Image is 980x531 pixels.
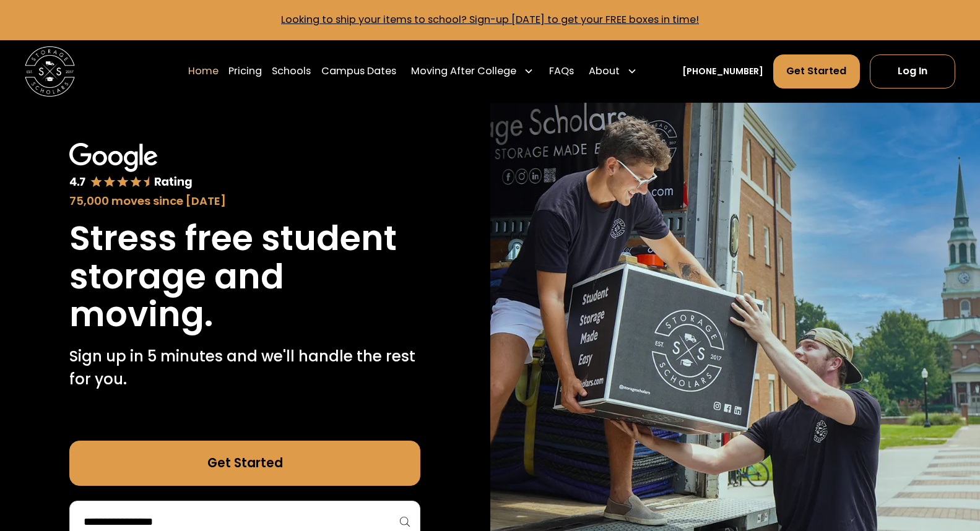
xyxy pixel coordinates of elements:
[281,12,699,27] a: Looking to ship your items to school? Sign-up [DATE] to get your FREE boxes in time!
[773,54,859,88] a: Get Started
[549,54,574,89] a: FAQs
[228,54,262,89] a: Pricing
[411,64,516,79] div: Moving After College
[870,54,955,88] a: Log In
[69,219,420,333] h1: Stress free student storage and moving.
[25,46,75,97] a: home
[406,54,539,89] div: Moving After College
[188,54,219,89] a: Home
[272,54,311,89] a: Schools
[69,143,192,190] img: Google 4.7 star rating
[69,192,420,209] div: 75,000 moves since [DATE]
[682,65,763,78] a: [PHONE_NUMBER]
[589,64,620,79] div: About
[321,54,396,89] a: Campus Dates
[584,54,643,89] div: About
[69,345,420,391] p: Sign up in 5 minutes and we'll handle the rest for you.
[69,441,420,486] a: Get Started
[25,46,75,97] img: Storage Scholars main logo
